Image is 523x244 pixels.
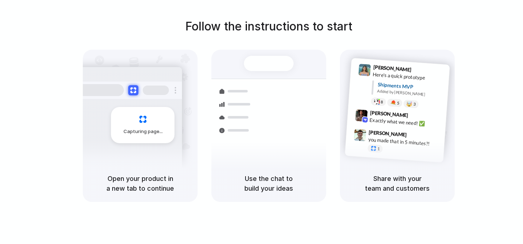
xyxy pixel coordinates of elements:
h5: Use the chat to build your ideas [220,174,317,193]
h5: Share with your team and customers [349,174,446,193]
div: you made that in 5 minutes?! [368,136,441,148]
span: [PERSON_NAME] [370,109,408,119]
div: Added by [PERSON_NAME] [377,88,444,99]
span: 5 [397,101,400,105]
span: [PERSON_NAME] [373,63,411,74]
span: [PERSON_NAME] [369,128,407,138]
span: 1 [377,147,380,151]
span: Capturing page [123,128,164,135]
span: 9:42 AM [410,112,425,121]
span: 3 [413,102,416,106]
span: 9:47 AM [409,132,424,140]
span: 8 [381,100,383,104]
div: 🤯 [406,101,413,107]
div: Shipments MVP [377,81,445,93]
div: Here's a quick prototype [373,71,445,83]
h5: Open your product in a new tab to continue [92,174,189,193]
span: 9:41 AM [414,66,429,75]
div: Exactly what we need! ✅ [369,116,442,128]
h1: Follow the instructions to start [185,18,352,35]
